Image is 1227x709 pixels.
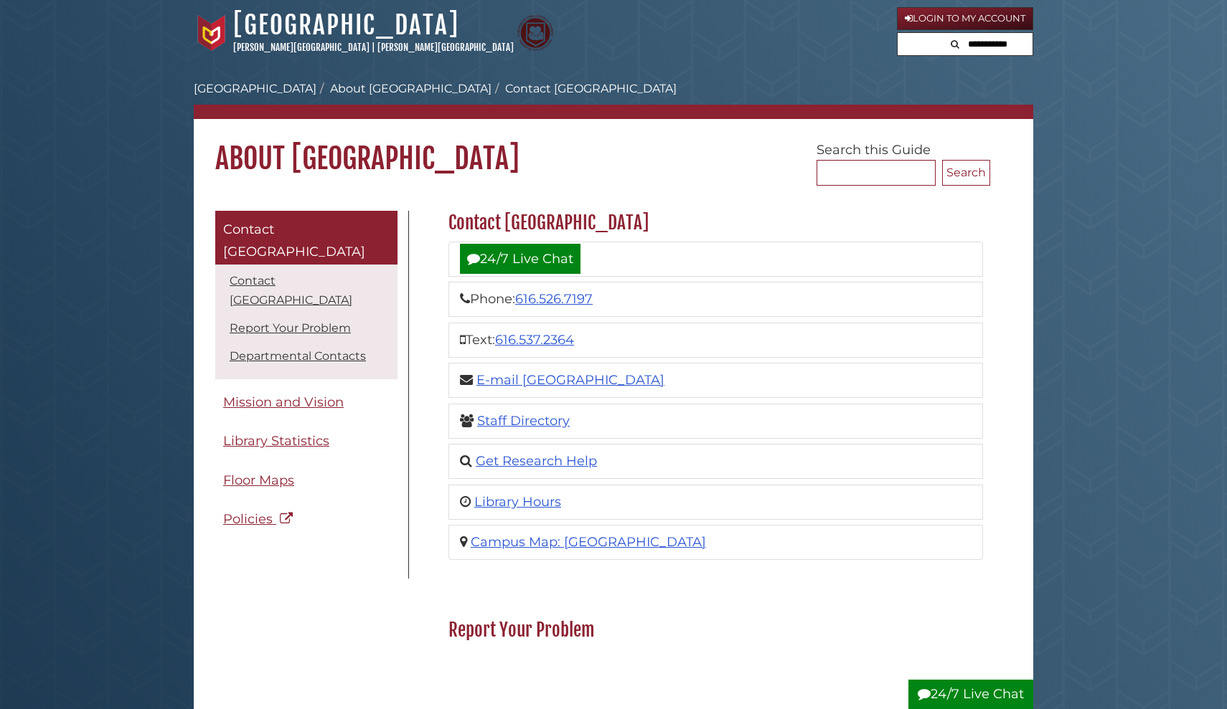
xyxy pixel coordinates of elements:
[471,534,706,550] a: Campus Map: [GEOGRAPHIC_DATA]
[233,9,459,41] a: [GEOGRAPHIC_DATA]
[377,42,514,53] a: [PERSON_NAME][GEOGRAPHIC_DATA]
[474,494,561,510] a: Library Hours
[215,211,398,265] a: Contact [GEOGRAPHIC_DATA]
[230,349,366,363] a: Departmental Contacts
[330,82,492,95] a: About [GEOGRAPHIC_DATA]
[233,42,370,53] a: [PERSON_NAME][GEOGRAPHIC_DATA]
[448,282,983,317] li: Phone:
[223,433,329,449] span: Library Statistics
[448,323,983,358] li: Text:
[215,465,398,497] a: Floor Maps
[495,332,574,348] a: 616.537.2364
[897,7,1033,30] a: Login to My Account
[946,33,964,52] button: Search
[515,291,593,307] a: 616.526.7197
[517,15,553,51] img: Calvin Theological Seminary
[223,394,344,410] span: Mission and Vision
[215,503,398,536] a: Policies
[215,425,398,457] a: Library Statistics
[372,42,375,53] span: |
[223,511,273,527] span: Policies
[492,80,677,97] li: Contact [GEOGRAPHIC_DATA]
[194,119,1033,176] h1: About [GEOGRAPHIC_DATA]
[951,39,959,49] i: Search
[230,274,352,307] a: Contact [GEOGRAPHIC_DATA]
[476,372,664,388] a: E-mail [GEOGRAPHIC_DATA]
[194,15,230,51] img: Calvin University
[441,619,990,642] h2: Report Your Problem
[215,211,398,543] div: Guide Pages
[230,321,351,335] a: Report Your Problem
[215,386,398,419] a: Mission and Vision
[908,680,1033,709] button: 24/7 Live Chat
[223,222,365,260] span: Contact [GEOGRAPHIC_DATA]
[460,244,580,274] a: 24/7 Live Chat
[194,82,316,95] a: [GEOGRAPHIC_DATA]
[477,413,570,429] a: Staff Directory
[223,472,294,488] span: Floor Maps
[942,160,990,186] button: Search
[476,453,597,469] a: Get Research Help
[194,80,1033,119] nav: breadcrumb
[441,211,990,234] h2: Contact [GEOGRAPHIC_DATA]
